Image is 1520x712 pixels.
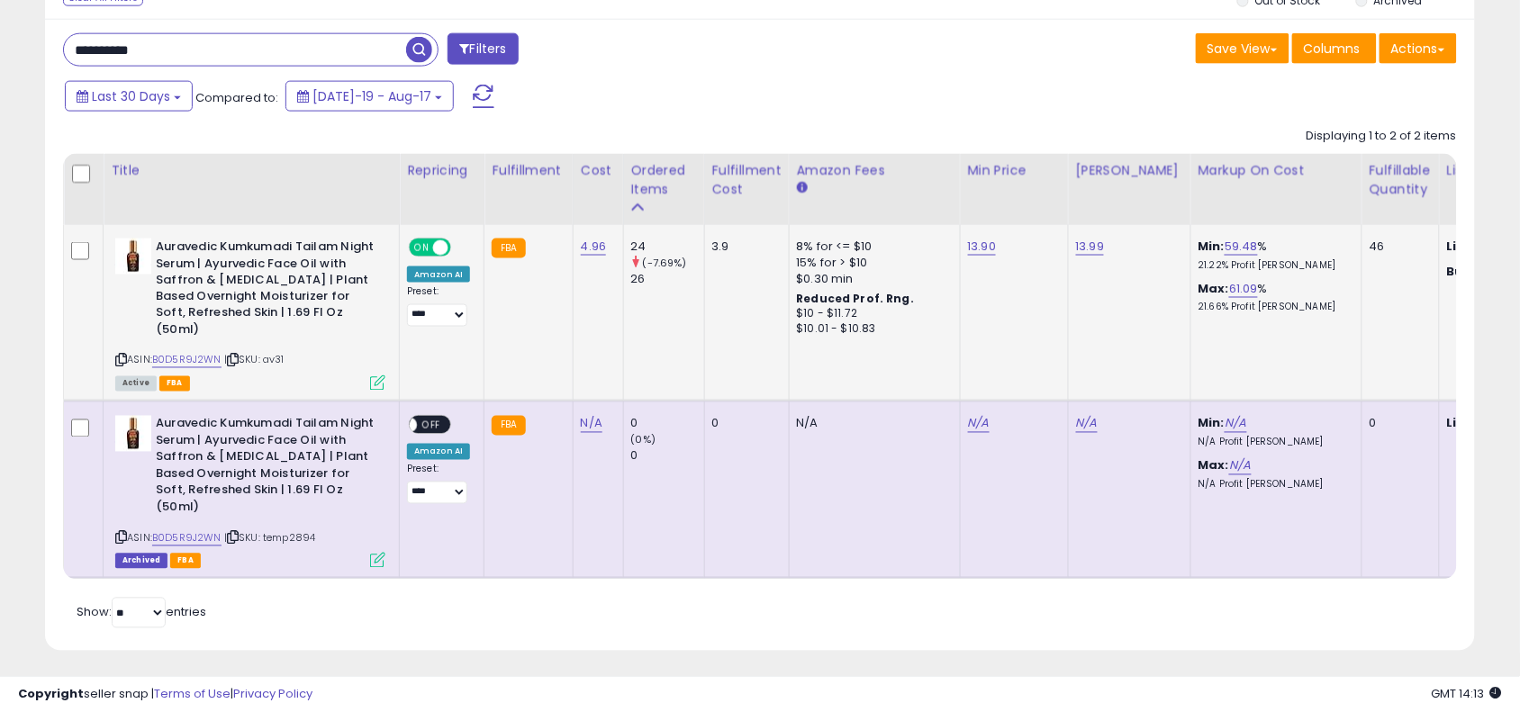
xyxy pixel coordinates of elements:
button: [DATE]-19 - Aug-17 [285,81,454,112]
div: N/A [797,416,946,432]
div: seller snap | | [18,686,312,703]
a: B0D5R9J2WN [152,531,222,546]
a: B0D5R9J2WN [152,353,222,368]
b: Min: [1199,415,1226,432]
span: Last 30 Days [92,87,170,105]
a: 13.99 [1076,238,1105,256]
span: | SKU: av31 [224,353,285,367]
b: Auravedic Kumkumadi Tailam Night Serum | Ayurvedic Face Oil with Saffron & [MEDICAL_DATA] | Plant... [156,239,375,343]
small: (-7.69%) [643,256,687,270]
button: Save View [1196,33,1289,64]
div: Min Price [968,161,1061,180]
div: 3.9 [712,239,775,255]
p: 21.66% Profit [PERSON_NAME] [1199,302,1348,314]
span: ON [411,240,433,256]
div: ASIN: [115,416,385,566]
div: Amazon AI [407,266,470,283]
a: 4.96 [581,238,607,256]
a: N/A [1076,415,1098,433]
span: OFF [417,418,446,433]
span: Columns [1304,40,1361,58]
b: Max: [1199,280,1230,297]
div: 46 [1370,239,1425,255]
div: 0 [712,416,775,432]
div: [PERSON_NAME] [1076,161,1183,180]
div: Cost [581,161,616,180]
a: 59.48 [1225,238,1258,256]
p: N/A Profit [PERSON_NAME] [1199,437,1348,449]
div: $10.01 - $10.83 [797,322,946,338]
b: Max: [1199,457,1230,474]
button: Actions [1380,33,1457,64]
small: (0%) [631,433,656,447]
div: 0 [631,416,704,432]
button: Filters [448,33,518,65]
div: ASIN: [115,239,385,389]
div: % [1199,239,1348,272]
a: Privacy Policy [233,685,312,702]
div: $0.30 min [797,271,946,287]
div: 8% for <= $10 [797,239,946,255]
b: Reduced Prof. Rng. [797,292,915,307]
div: Amazon AI [407,444,470,460]
span: 2025-09-17 14:13 GMT [1432,685,1502,702]
div: 26 [631,271,704,287]
span: FBA [170,554,201,569]
div: Fulfillment Cost [712,161,782,199]
div: Preset: [407,286,470,327]
b: Min: [1199,238,1226,255]
div: Fulfillment [492,161,565,180]
a: 13.90 [968,238,997,256]
small: FBA [492,416,525,436]
button: Last 30 Days [65,81,193,112]
div: Amazon Fees [797,161,953,180]
div: Ordered Items [631,161,697,199]
div: Markup on Cost [1199,161,1354,180]
div: % [1199,281,1348,314]
button: Columns [1292,33,1377,64]
div: 0 [631,448,704,464]
b: Auravedic Kumkumadi Tailam Night Serum | Ayurvedic Face Oil with Saffron & [MEDICAL_DATA] | Plant... [156,416,375,520]
span: FBA [159,376,190,392]
div: Displaying 1 to 2 of 2 items [1307,128,1457,145]
span: OFF [448,240,477,256]
a: N/A [581,415,602,433]
div: $10 - $11.72 [797,307,946,322]
img: 31-zOcNHbRL._SL40_.jpg [115,239,151,275]
small: FBA [492,239,525,258]
span: Compared to: [195,89,278,106]
div: 15% for > $10 [797,255,946,271]
p: N/A Profit [PERSON_NAME] [1199,479,1348,491]
img: 31-zOcNHbRL._SL40_.jpg [115,416,151,452]
strong: Copyright [18,685,84,702]
a: Terms of Use [154,685,231,702]
span: [DATE]-19 - Aug-17 [312,87,431,105]
div: 0 [1370,416,1425,432]
span: All listings currently available for purchase on Amazon [115,376,157,392]
div: Preset: [407,464,470,504]
div: Repricing [407,161,476,180]
span: Show: entries [77,604,206,621]
div: 24 [631,239,704,255]
small: Amazon Fees. [797,180,808,196]
div: Fulfillable Quantity [1370,161,1432,199]
a: N/A [1229,457,1251,475]
span: | SKU: temp2894 [224,531,316,545]
a: N/A [1225,415,1246,433]
p: 21.22% Profit [PERSON_NAME] [1199,259,1348,272]
span: Listings that have been deleted from Seller Central [115,554,167,569]
a: 61.09 [1229,280,1258,298]
div: Title [111,161,392,180]
a: N/A [968,415,990,433]
th: The percentage added to the cost of goods (COGS) that forms the calculator for Min & Max prices. [1190,154,1362,225]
